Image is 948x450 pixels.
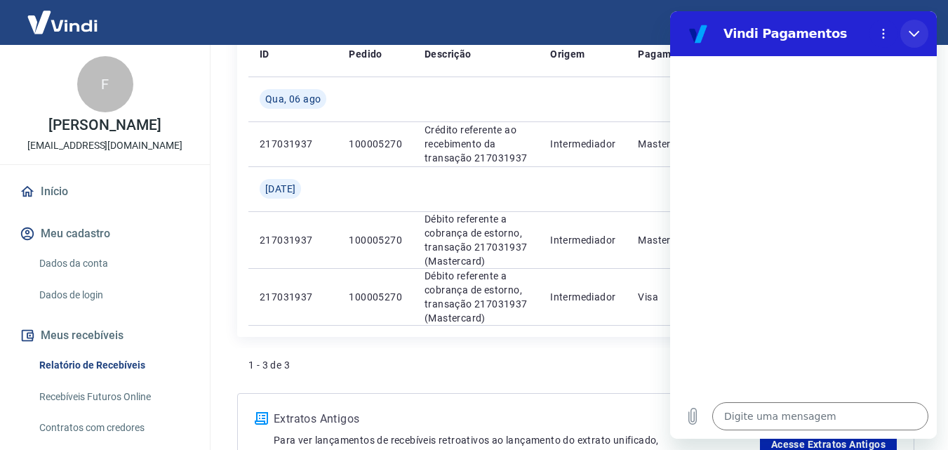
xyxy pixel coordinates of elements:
img: ícone [255,412,268,425]
p: Débito referente a cobrança de estorno, transação 217031937 (Mastercard) [425,212,528,268]
a: Dados de login [34,281,193,310]
p: ID [260,47,269,61]
a: Contratos com credores [34,413,193,442]
div: F [77,56,133,112]
p: 100005270 [349,290,402,304]
a: Início [17,176,193,207]
p: Mastercard [638,137,693,151]
p: 217031937 [260,233,326,247]
iframe: Janela de mensagens [670,11,937,439]
p: Descrição [425,47,472,61]
button: Sair [881,10,931,36]
span: Qua, 06 ago [265,92,321,106]
p: 100005270 [349,233,402,247]
img: Vindi [17,1,108,44]
button: Meus recebíveis [17,320,193,351]
p: [EMAIL_ADDRESS][DOMAIN_NAME] [27,138,182,153]
p: Mastercard [638,233,693,247]
button: Meu cadastro [17,218,193,249]
p: Intermediador [550,290,615,304]
p: Intermediador [550,233,615,247]
a: Dados da conta [34,249,193,278]
p: Intermediador [550,137,615,151]
p: Extratos Antigos [274,411,760,428]
span: [DATE] [265,182,295,196]
p: Visa [638,290,693,304]
p: 217031937 [260,137,326,151]
a: Recebíveis Futuros Online [34,383,193,411]
p: Débito referente a cobrança de estorno, transação 217031937 (Mastercard) [425,269,528,325]
p: 1 - 3 de 3 [248,358,290,372]
p: [PERSON_NAME] [48,118,161,133]
p: 100005270 [349,137,402,151]
p: Pagamento [638,47,693,61]
p: Origem [550,47,585,61]
ul: Pagination [665,348,903,382]
p: 217031937 [260,290,326,304]
a: Relatório de Recebíveis [34,351,193,380]
p: Crédito referente ao recebimento da transação 217031937 [425,123,528,165]
p: Pedido [349,47,382,61]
